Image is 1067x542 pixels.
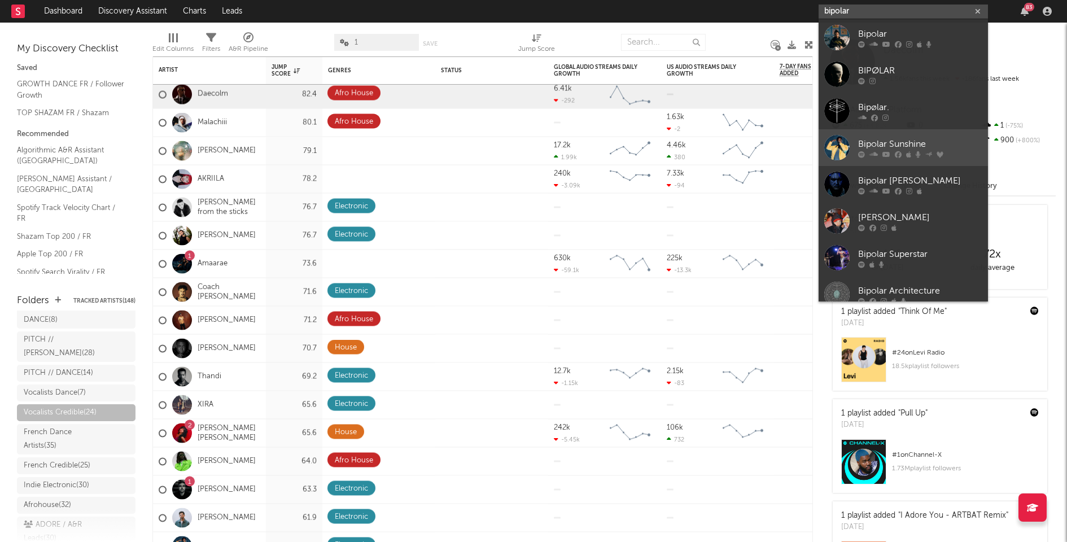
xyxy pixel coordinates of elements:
div: PITCH // DANCE ( 14 ) [24,366,93,380]
div: Saved [17,62,135,75]
div: Indie Electronic ( 30 ) [24,479,89,492]
a: AKRIILA [198,174,224,184]
div: [DATE] [841,318,947,329]
a: XIRA [198,400,213,410]
a: Amaarae [198,259,228,269]
div: Bipølar. [858,100,982,114]
div: Status [441,67,514,74]
div: House [335,341,357,355]
svg: Chart title [605,165,655,193]
div: My Discovery Checklist [17,42,135,56]
a: Bipolar [PERSON_NAME] [819,166,988,203]
div: Afrohouse ( 32 ) [24,499,71,512]
input: Search for artists [819,5,988,19]
div: 900 [981,133,1056,148]
svg: Chart title [605,80,655,108]
div: 63.3 [272,483,317,496]
a: TOP SHAZAM FR / Shazam [17,107,124,119]
a: French Dance Artists(35) [17,424,135,454]
div: Jump Score [518,42,555,56]
a: Vocalists Credible(24) [17,404,135,421]
div: 72 x [940,248,1044,261]
div: 65.6 [272,398,317,412]
div: -292 [554,97,575,104]
div: 17.2k [554,141,571,148]
div: 64.0 [272,454,317,468]
div: 106k [667,423,683,431]
div: 70.7 [272,342,317,355]
a: "I Adore You - ARTBAT Remix" [898,512,1008,519]
svg: Chart title [605,362,655,391]
svg: Chart title [718,250,768,278]
div: 83 [1024,3,1034,11]
div: 630k [554,254,571,261]
a: [PERSON_NAME] [198,231,256,241]
div: -94 [667,181,685,189]
div: [DATE] [841,522,1008,533]
div: [DATE] [841,419,928,431]
div: 78.2 [272,172,317,186]
svg: Chart title [605,137,655,165]
div: Electronic [335,397,368,411]
div: daily average [940,261,1044,275]
input: Search... [621,34,706,51]
svg: Chart title [718,165,768,193]
svg: Chart title [605,250,655,278]
span: 7-Day Fans Added [780,63,825,77]
a: [PERSON_NAME] [198,344,256,353]
div: -13.3k [667,266,692,273]
a: Shazam Top 200 / FR [17,230,124,243]
a: GROWTH DANCE FR / Follower Growth [17,78,124,101]
a: PITCH // INDIE DANCE(8) [17,298,135,329]
div: Recommended [17,128,135,141]
svg: Chart title [605,419,655,447]
div: Electronic [335,228,368,242]
div: Bipolar [PERSON_NAME] [858,174,982,187]
div: Edit Columns [152,42,194,56]
div: Electronic [335,510,368,524]
a: #1onChannel-X1.73Mplaylist followers [833,439,1047,493]
div: French Credible ( 25 ) [24,459,90,473]
div: A&R Pipeline [229,28,268,61]
button: Save [423,41,438,47]
a: [PERSON_NAME] from the sticks [198,198,260,217]
span: -75 % [1004,123,1023,129]
div: 4.46k [667,141,686,148]
a: Vocalists Dance(7) [17,384,135,401]
div: # 24 on Levi Radio [892,346,1039,360]
a: Spotify Search Virality / FR [17,266,124,278]
a: Apple Top 200 / FR [17,248,124,260]
a: [PERSON_NAME] [198,457,256,466]
div: Artist [159,67,243,73]
div: Edit Columns [152,28,194,61]
div: 240k [554,169,571,177]
div: 1 [981,119,1056,133]
div: 71.6 [272,285,317,299]
a: Indie Electronic(30) [17,477,135,494]
svg: Chart title [718,419,768,447]
div: Filters [202,42,220,56]
a: Coach [PERSON_NAME] [198,282,260,301]
div: BIPØLAR [858,64,982,77]
div: 1.99k [554,153,577,160]
a: Spotify Track Velocity Chart / FR [17,202,124,225]
div: House [335,426,357,439]
a: [PERSON_NAME] [198,316,256,325]
div: Jump Score [518,28,555,61]
a: [PERSON_NAME] [198,485,256,495]
div: 18.5k playlist followers [892,360,1039,373]
div: 61.9 [272,511,317,524]
div: -3.09k [554,181,580,189]
div: 80.1 [272,116,317,129]
div: 2.15k [667,367,684,374]
div: Electronic [335,482,368,496]
div: 732 [667,435,684,443]
a: Bipolar [819,19,988,56]
div: 73.6 [272,257,317,270]
div: Vocalists Credible ( 24 ) [24,406,97,419]
div: -5.45k [554,435,580,443]
a: [PERSON_NAME] [PERSON_NAME] [198,423,260,443]
div: PITCH // INDIE DANCE ( 8 ) [24,300,103,327]
div: US Audio Streams Daily Growth [667,64,751,77]
div: PITCH // [PERSON_NAME] ( 28 ) [24,333,103,360]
